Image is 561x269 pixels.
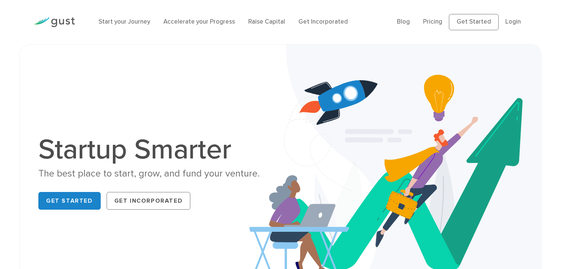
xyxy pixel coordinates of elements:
a: Get Incorporated [298,18,348,25]
a: Raise Capital [248,18,285,25]
a: Get Incorporated [107,192,191,210]
h1: Startup Smarter [38,136,275,164]
div: The best place to start, grow, and fund your venture. [38,167,275,180]
a: Start your Journey [98,18,150,25]
a: Get Started [38,192,101,210]
a: Accelerate your Progress [163,18,235,25]
a: Login [505,18,521,25]
a: Pricing [423,18,442,25]
img: Gust Logo [34,17,75,27]
a: Blog [397,18,410,25]
a: Get Started [449,14,499,30]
